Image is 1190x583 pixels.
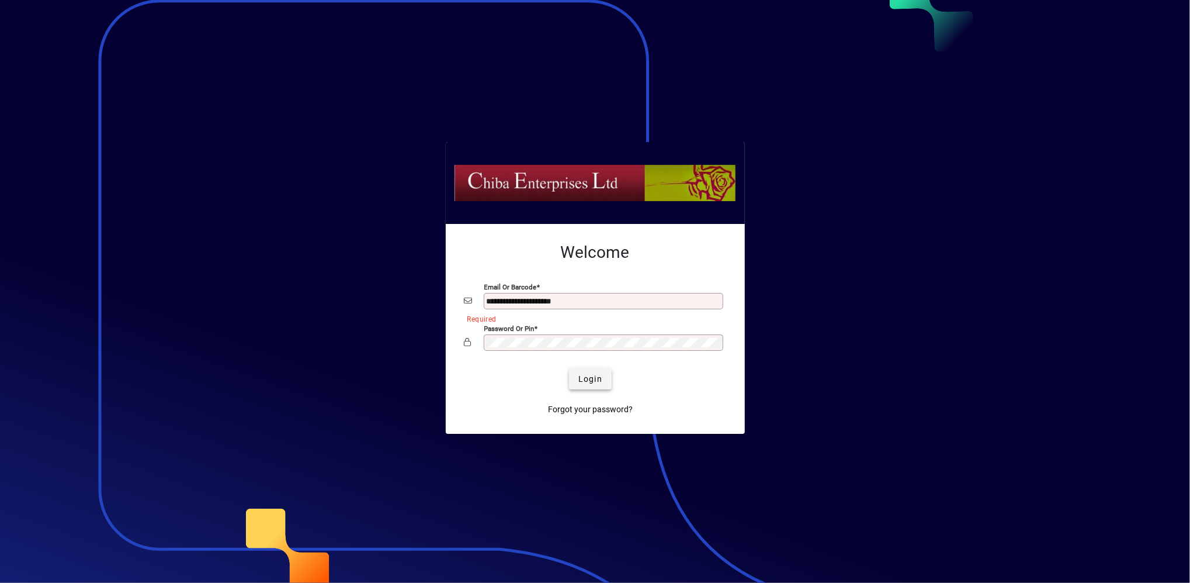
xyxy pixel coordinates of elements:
[578,373,602,385] span: Login
[464,243,726,263] h2: Welcome
[484,283,537,291] mat-label: Email or Barcode
[548,403,633,416] span: Forgot your password?
[543,399,637,420] a: Forgot your password?
[467,312,717,325] mat-error: Required
[484,325,535,333] mat-label: Password or Pin
[569,368,612,389] button: Login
